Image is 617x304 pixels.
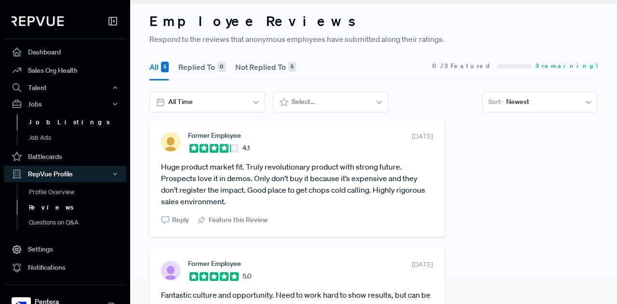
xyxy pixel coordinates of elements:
[188,260,241,267] span: Former Employee
[412,132,433,142] span: [DATE]
[209,215,268,225] span: Feature this Review
[149,53,169,80] button: All 5
[4,147,126,166] a: Battlecards
[217,62,226,72] div: 0
[4,240,126,259] a: Settings
[188,132,241,139] span: Former Employee
[161,62,169,72] div: 5
[288,62,296,72] div: 5
[4,79,126,96] button: Talent
[172,215,189,225] span: Reply
[17,215,139,230] a: Questions on Q&A
[17,185,139,200] a: Profile Overview
[17,200,139,215] a: Reviews
[12,16,64,26] img: RepVue
[536,62,598,70] span: 3 remaining!
[149,33,598,45] p: Respond to the reviews that anonymous employees have submitted along their ratings.
[161,161,433,207] article: Huge product market fit. Truly revolutionary product with strong future. Prospects love it in dem...
[432,62,493,70] span: 0 / 3 Featured
[488,97,503,107] span: Sort -
[4,166,126,182] button: RepVue Profile
[17,130,139,145] a: Job Ads
[17,115,139,130] a: Job Listings
[235,53,296,80] button: Not Replied To 5
[178,53,226,80] button: Replied To 0
[4,61,126,79] a: Sales Org Health
[4,43,126,61] a: Dashboard
[412,260,433,270] span: [DATE]
[4,96,126,112] button: Jobs
[242,143,250,153] span: 4.1
[4,259,126,277] a: Notifications
[149,13,598,29] h3: Employee Reviews
[242,271,252,281] span: 5.0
